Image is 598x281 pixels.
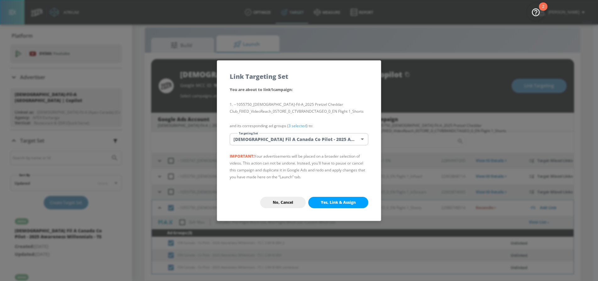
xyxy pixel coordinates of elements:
a: 3 selected [288,123,306,128]
button: Open Resource Center, 2 new notifications [527,3,545,21]
div: [DEMOGRAPHIC_DATA] Fil A Canada Co Pilot - 2025 Awareness Millennials - TS [230,133,368,145]
button: No, Cancel [260,197,306,208]
span: No, Cancel [273,200,293,205]
div: 2 [542,7,544,15]
span: Yes, Link & Assign [321,200,356,205]
p: You are about to link 1 campaign : [230,86,368,94]
li: --1055750_[DEMOGRAPHIC_DATA]-Fil-A_2025 Pretzel Cheddar Club_FIXED_VideoReach_0STORE_0_CTVBRANDCT... [230,101,368,115]
p: Your advertisements will be placed on a broader selection of videos. This action can not be undon... [230,153,368,181]
h5: Link Targeting Set [230,73,288,80]
p: and its corresponding ad groups ( ) to: [230,122,368,129]
button: Yes, Link & Assign [308,197,368,208]
span: IMPORTANT: [230,154,254,159]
